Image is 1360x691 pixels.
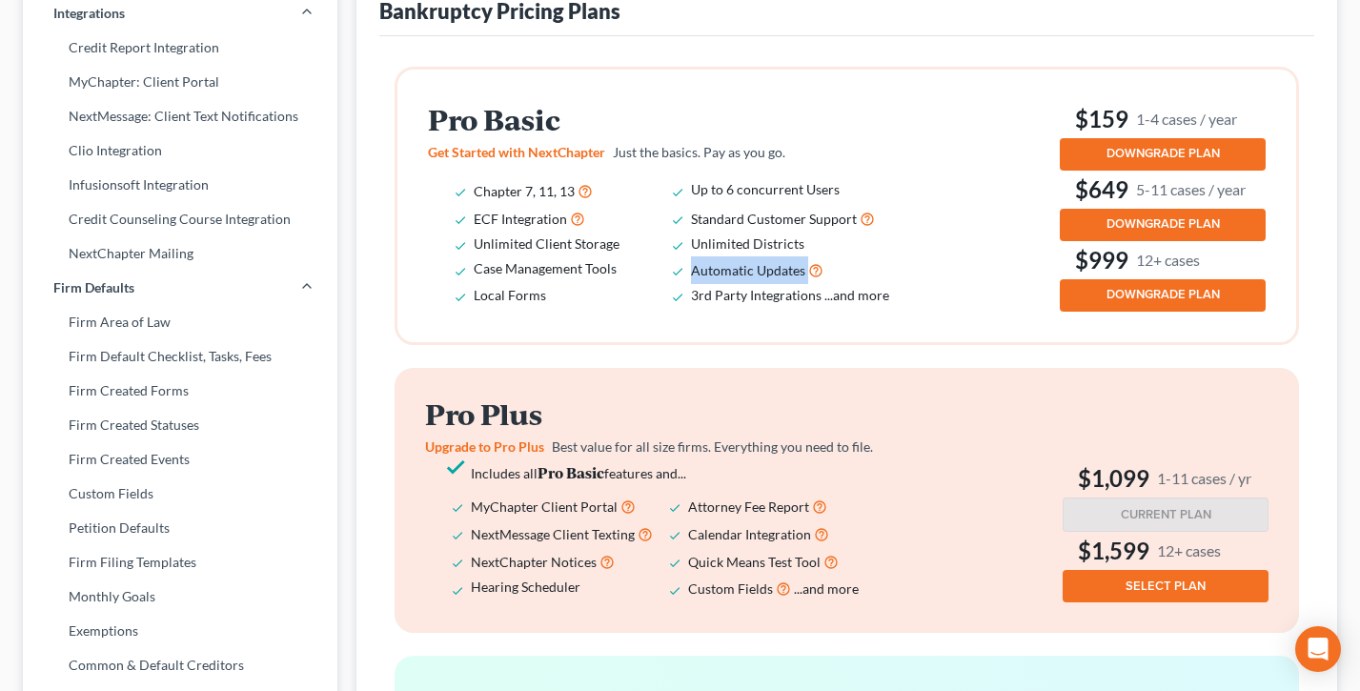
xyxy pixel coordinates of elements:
[691,262,805,278] span: Automatic Updates
[1063,498,1269,532] button: CURRENT PLAN
[425,398,913,430] h2: Pro Plus
[471,465,686,481] span: Includes all features and...
[471,579,580,595] span: Hearing Scheduler
[23,236,337,271] a: NextChapter Mailing
[538,462,604,482] strong: Pro Basic
[474,287,546,303] span: Local Forms
[23,442,337,477] a: Firm Created Events
[1060,245,1266,275] h3: $999
[824,287,889,303] span: ...and more
[688,498,809,515] span: Attorney Fee Report
[1157,540,1221,560] small: 12+ cases
[1060,209,1266,241] button: DOWNGRADE PLAN
[23,271,337,305] a: Firm Defaults
[1106,287,1220,302] span: DOWNGRADE PLAN
[23,511,337,545] a: Petition Defaults
[23,477,337,511] a: Custom Fields
[23,408,337,442] a: Firm Created Statuses
[1295,626,1341,672] div: Open Intercom Messenger
[23,305,337,339] a: Firm Area of Law
[691,235,804,252] span: Unlimited Districts
[471,526,635,542] span: NextMessage Client Texting
[428,144,605,160] span: Get Started with NextChapter
[474,211,567,227] span: ECF Integration
[1060,279,1266,312] button: DOWNGRADE PLAN
[1126,579,1206,594] span: SELECT PLAN
[471,498,618,515] span: MyChapter Client Portal
[1106,216,1220,232] span: DOWNGRADE PLAN
[552,438,873,455] span: Best value for all size firms. Everything you need to file.
[1060,138,1266,171] button: DOWNGRADE PLAN
[688,580,773,597] span: Custom Fields
[1136,250,1200,270] small: 12+ cases
[613,144,785,160] span: Just the basics. Pay as you go.
[688,526,811,542] span: Calendar Integration
[1121,507,1211,522] span: CURRENT PLAN
[691,211,857,227] span: Standard Customer Support
[428,104,916,135] h2: Pro Basic
[23,339,337,374] a: Firm Default Checklist, Tasks, Fees
[1136,179,1246,199] small: 5-11 cases / year
[23,99,337,133] a: NextMessage: Client Text Notifications
[23,614,337,648] a: Exemptions
[474,260,617,276] span: Case Management Tools
[1136,109,1237,129] small: 1-4 cases / year
[474,183,575,199] span: Chapter 7, 11, 13
[1063,463,1269,494] h3: $1,099
[474,235,619,252] span: Unlimited Client Storage
[23,579,337,614] a: Monthly Goals
[23,545,337,579] a: Firm Filing Templates
[53,278,134,297] span: Firm Defaults
[1106,146,1220,161] span: DOWNGRADE PLAN
[1157,468,1251,488] small: 1-11 cases / yr
[23,133,337,168] a: Clio Integration
[471,554,597,570] span: NextChapter Notices
[23,648,337,682] a: Common & Default Creditors
[794,580,859,597] span: ...and more
[23,168,337,202] a: Infusionsoft Integration
[23,65,337,99] a: MyChapter: Client Portal
[23,30,337,65] a: Credit Report Integration
[23,202,337,236] a: Credit Counseling Course Integration
[1063,570,1269,602] button: SELECT PLAN
[688,554,821,570] span: Quick Means Test Tool
[691,287,822,303] span: 3rd Party Integrations
[425,438,544,455] span: Upgrade to Pro Plus
[1060,104,1266,134] h3: $159
[23,374,337,408] a: Firm Created Forms
[53,4,125,23] span: Integrations
[1063,536,1269,566] h3: $1,599
[691,181,840,197] span: Up to 6 concurrent Users
[1060,174,1266,205] h3: $649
